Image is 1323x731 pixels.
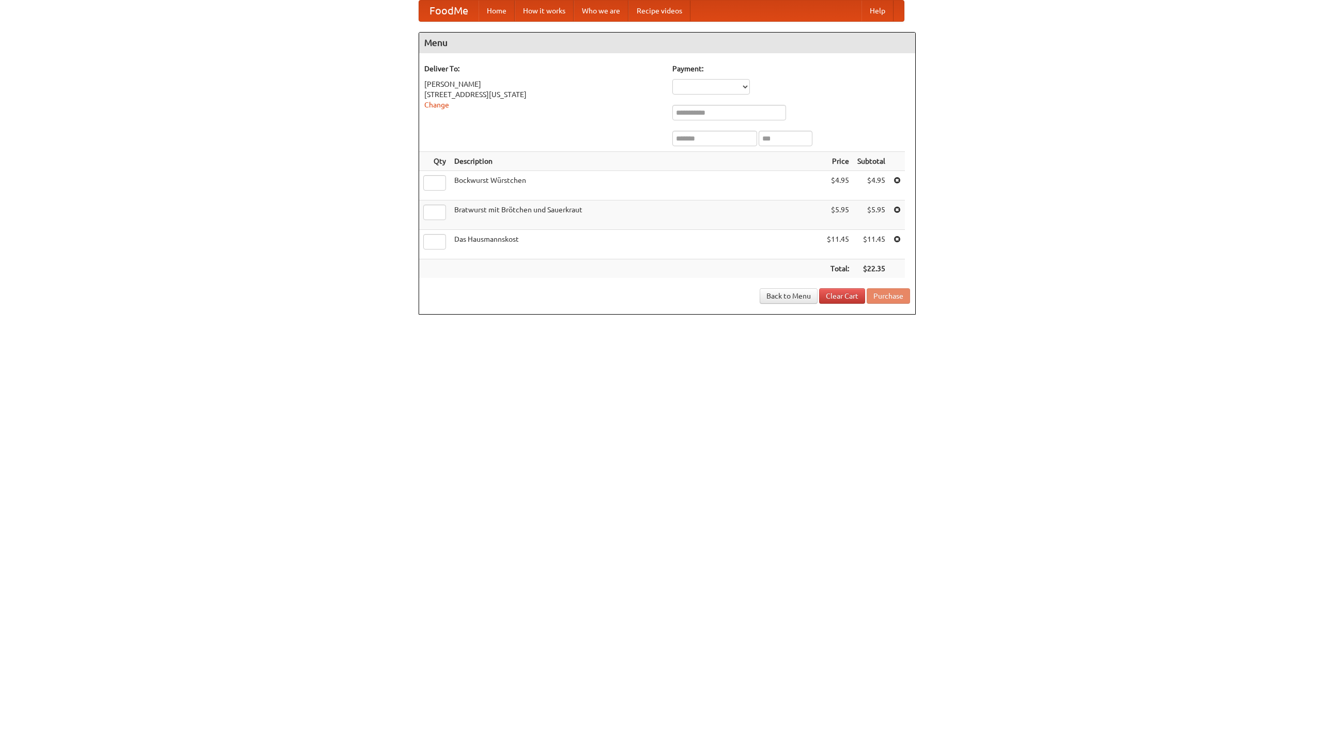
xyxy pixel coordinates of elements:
[862,1,894,21] a: Help
[823,259,853,278] th: Total:
[823,230,853,259] td: $11.45
[419,33,915,53] h4: Menu
[853,171,889,200] td: $4.95
[479,1,515,21] a: Home
[515,1,574,21] a: How it works
[450,200,823,230] td: Bratwurst mit Brötchen und Sauerkraut
[450,152,823,171] th: Description
[823,171,853,200] td: $4.95
[424,89,662,100] div: [STREET_ADDRESS][US_STATE]
[450,171,823,200] td: Bockwurst Würstchen
[450,230,823,259] td: Das Hausmannskost
[628,1,690,21] a: Recipe videos
[819,288,865,304] a: Clear Cart
[424,79,662,89] div: [PERSON_NAME]
[823,152,853,171] th: Price
[424,101,449,109] a: Change
[760,288,818,304] a: Back to Menu
[424,64,662,74] h5: Deliver To:
[419,1,479,21] a: FoodMe
[419,152,450,171] th: Qty
[574,1,628,21] a: Who we are
[867,288,910,304] button: Purchase
[853,200,889,230] td: $5.95
[853,230,889,259] td: $11.45
[672,64,910,74] h5: Payment:
[853,259,889,278] th: $22.35
[853,152,889,171] th: Subtotal
[823,200,853,230] td: $5.95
